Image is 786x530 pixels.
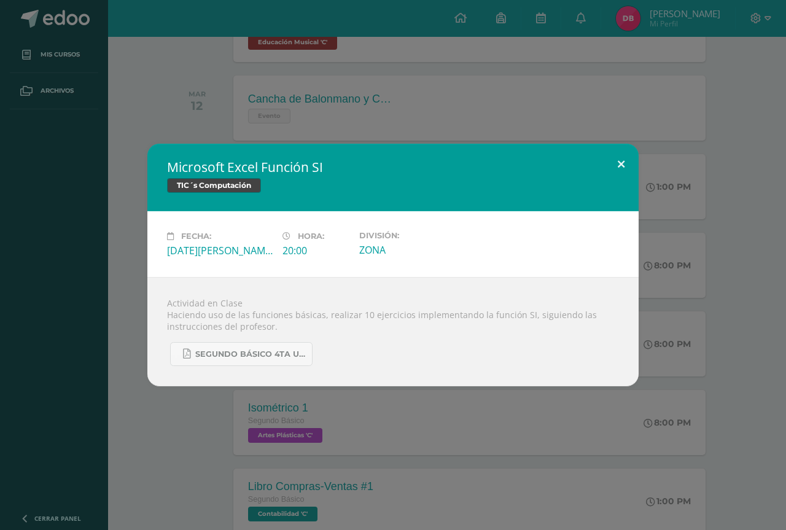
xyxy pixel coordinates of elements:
[195,349,306,359] span: SEGUNDO BÁSICO 4TA UNIDAD.pdf
[167,158,619,176] h2: Microsoft Excel Función SI
[167,178,261,193] span: TIC´s Computación
[604,144,639,185] button: Close (Esc)
[167,244,273,257] div: [DATE][PERSON_NAME]
[282,244,349,257] div: 20:00
[298,232,324,241] span: Hora:
[359,243,465,257] div: ZONA
[359,231,465,240] label: División:
[147,277,639,386] div: Actividad en Clase Haciendo uso de las funciones básicas, realizar 10 ejercicios implementando la...
[170,342,313,366] a: SEGUNDO BÁSICO 4TA UNIDAD.pdf
[181,232,211,241] span: Fecha:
